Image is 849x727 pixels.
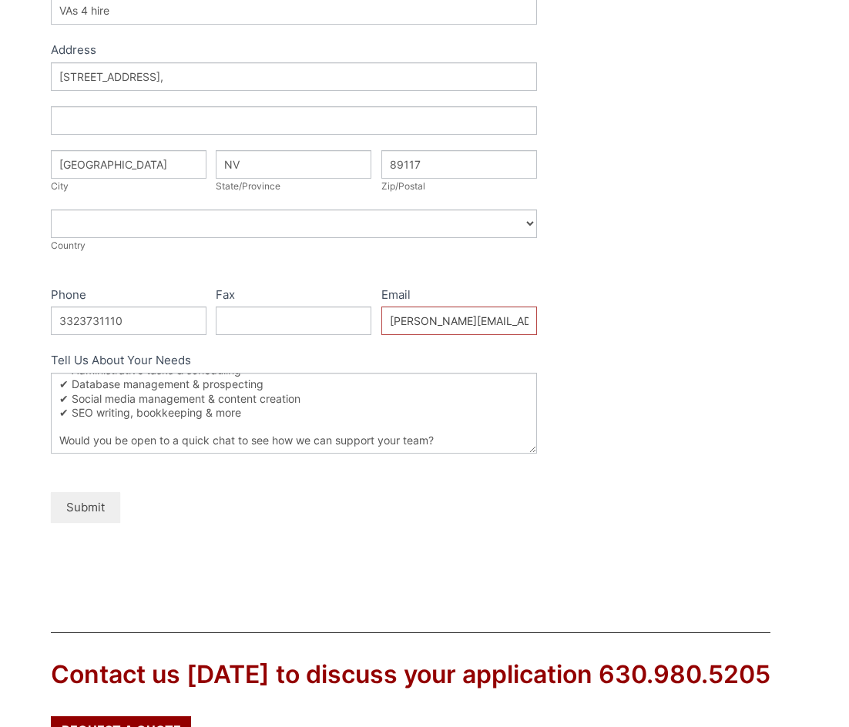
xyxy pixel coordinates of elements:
[216,179,371,194] div: State/Province
[51,238,536,253] div: Country
[51,492,120,522] button: Submit
[51,179,206,194] div: City
[51,40,536,62] div: Address
[381,179,537,194] div: Zip/Postal
[51,285,206,307] label: Phone
[381,285,537,307] label: Email
[51,350,536,373] label: Tell Us About Your Needs
[51,658,770,692] div: Contact us [DATE] to discuss your application 630.980.5205
[216,285,371,307] label: Fax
